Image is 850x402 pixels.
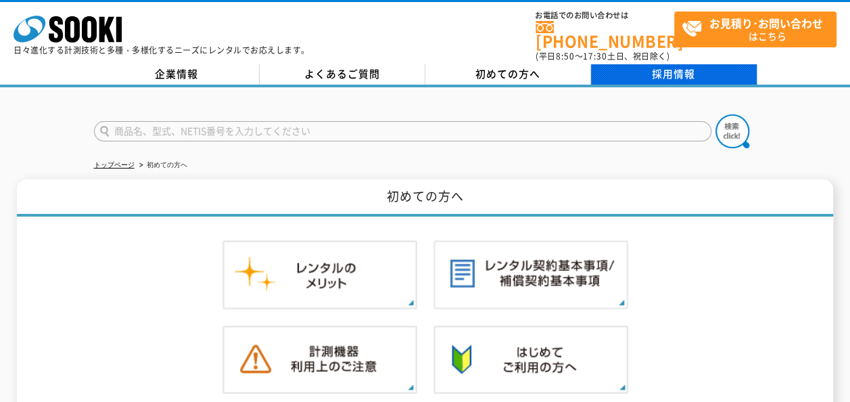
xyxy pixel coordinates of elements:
[536,50,669,62] span: (平日 ～ 土日、祝日除く)
[583,50,607,62] span: 17:30
[715,114,749,148] img: btn_search.png
[433,240,628,309] img: レンタル契約基本事項／補償契約基本事項
[17,179,833,217] h1: 初めての方へ
[137,158,187,173] li: 初めての方へ
[433,326,628,395] img: 初めての方へ
[682,12,836,46] span: はこちら
[425,64,591,85] a: 初めての方へ
[674,12,836,47] a: お見積り･お問い合わせはこちら
[536,12,674,20] span: お電話でのお問い合わせは
[709,15,823,31] strong: お見積り･お問い合わせ
[94,64,260,85] a: 企業情報
[260,64,425,85] a: よくあるご質問
[475,66,540,81] span: 初めての方へ
[591,64,757,85] a: 採用情報
[222,326,417,395] img: 計測機器ご利用上のご注意
[556,50,575,62] span: 8:50
[222,240,417,309] img: レンタルのメリット
[14,46,310,54] p: 日々進化する計測技術と多種・多様化するニーズにレンタルでお応えします。
[536,21,674,49] a: [PHONE_NUMBER]
[94,121,711,141] input: 商品名、型式、NETIS番号を入力してください
[94,161,135,169] a: トップページ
